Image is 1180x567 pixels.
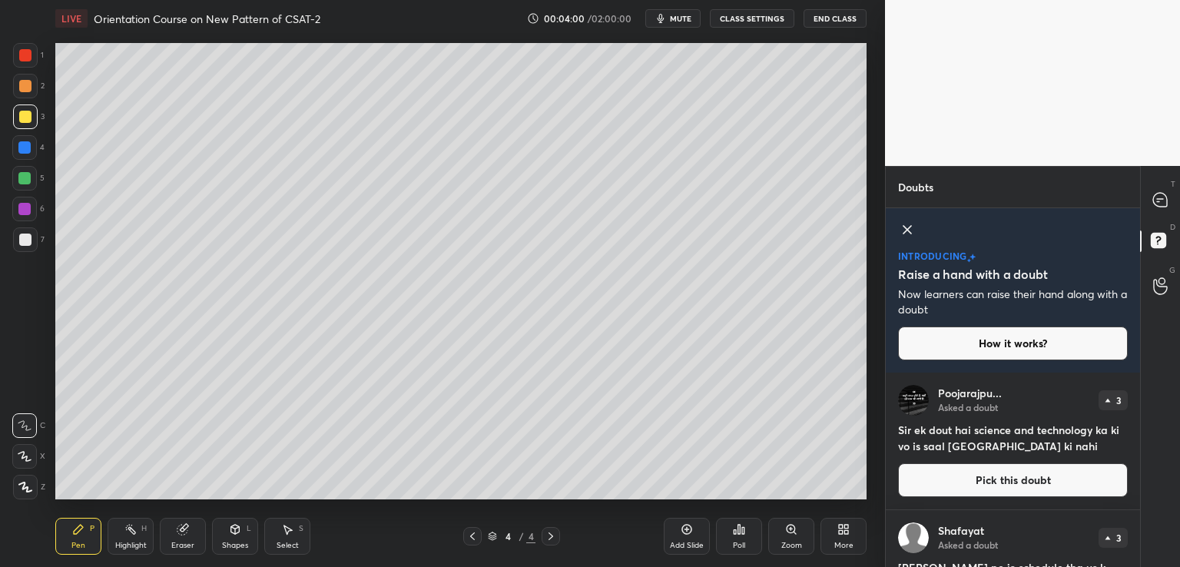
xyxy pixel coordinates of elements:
div: Poll [733,542,745,549]
button: mute [645,9,701,28]
button: Pick this doubt [898,463,1128,497]
div: Highlight [115,542,147,549]
div: LIVE [55,9,88,28]
div: H [141,525,147,532]
div: 3 [13,104,45,129]
div: 7 [13,227,45,252]
div: 5 [12,166,45,191]
img: 2cd688f02f5c4d9db2aa0ca0f053ec65.jpg [898,385,929,416]
div: Zoom [781,542,802,549]
div: C [12,413,45,438]
p: G [1169,264,1175,276]
div: Add Slide [670,542,704,549]
div: Shapes [222,542,248,549]
div: 1 [13,43,44,68]
div: S [299,525,303,532]
p: T [1171,178,1175,190]
img: large-star.026637fe.svg [970,254,976,260]
h5: Raise a hand with a doubt [898,265,1048,283]
img: small-star.76a44327.svg [967,258,971,263]
div: / [519,532,523,541]
h4: Orientation Course on New Pattern of CSAT-2 [94,12,320,26]
div: 4 [500,532,515,541]
div: Eraser [171,542,194,549]
span: mute [670,13,691,24]
button: CLASS SETTINGS [710,9,794,28]
div: L [247,525,251,532]
p: Asked a doubt [938,401,998,413]
div: P [90,525,94,532]
p: 3 [1116,396,1122,405]
p: D [1170,221,1175,233]
div: More [834,542,854,549]
div: Select [277,542,299,549]
div: Z [13,475,45,499]
div: 2 [13,74,45,98]
p: introducing [898,251,967,260]
h4: Sir ek dout hai science and technology ka ki vo is saal [GEOGRAPHIC_DATA] ki nahi [898,422,1128,454]
div: grid [886,373,1140,567]
p: Poojarajpu... [938,387,1002,400]
p: Asked a doubt [938,539,998,551]
p: Shafayat [938,525,984,537]
div: 6 [12,197,45,221]
p: Now learners can raise their hand along with a doubt [898,287,1128,317]
div: X [12,444,45,469]
div: Pen [71,542,85,549]
div: 4 [526,529,535,543]
p: Doubts [886,167,946,207]
div: 4 [12,135,45,160]
img: default.png [898,522,929,553]
button: End Class [804,9,867,28]
button: How it works? [898,327,1128,360]
p: 3 [1116,533,1122,542]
